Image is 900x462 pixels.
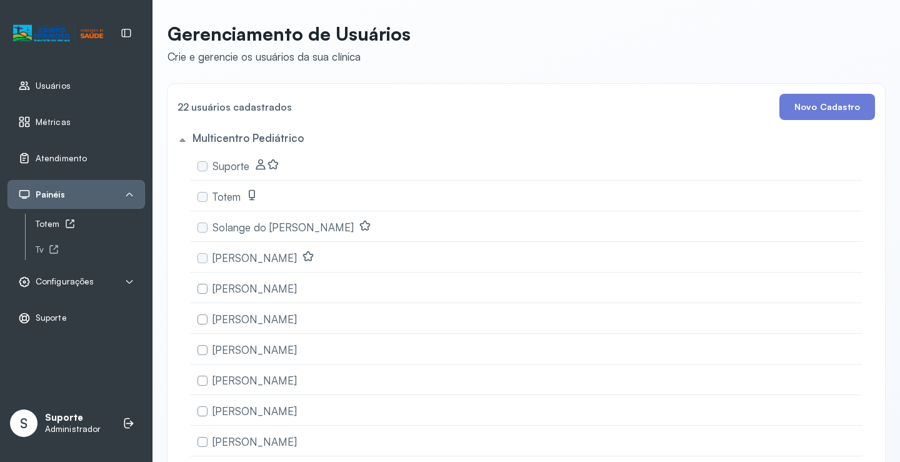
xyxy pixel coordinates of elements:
a: Métricas [18,116,134,128]
a: Totem [36,216,145,232]
span: [PERSON_NAME] [212,251,297,264]
img: Logotipo do estabelecimento [13,23,103,44]
span: Métricas [36,117,71,128]
span: Totem [212,190,241,203]
button: Novo Cadastro [779,94,875,120]
a: Usuários [18,79,134,92]
span: Painéis [36,189,65,200]
p: Administrador [45,424,101,434]
span: [PERSON_NAME] [212,282,297,295]
span: Suporte [36,313,67,323]
div: Totem [36,219,145,229]
span: Solange do [PERSON_NAME] [212,221,354,234]
h4: 22 usuários cadastrados [177,98,292,116]
span: Configurações [36,276,94,287]
span: [PERSON_NAME] [212,313,297,326]
span: Atendimento [36,153,87,164]
a: Atendimento [18,152,134,164]
span: [PERSON_NAME] [212,374,297,387]
span: [PERSON_NAME] [212,435,297,448]
span: [PERSON_NAME] [212,404,297,418]
div: Crie e gerencie os usuários da sua clínica [167,50,411,63]
p: Gerenciamento de Usuários [167,23,411,45]
div: Tv [36,244,145,255]
span: Usuários [36,81,71,91]
p: Suporte [45,412,101,424]
span: Suporte [212,159,249,173]
span: [PERSON_NAME] [212,343,297,356]
a: Tv [36,242,145,258]
h5: Multicentro Pediátrico [192,131,304,144]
